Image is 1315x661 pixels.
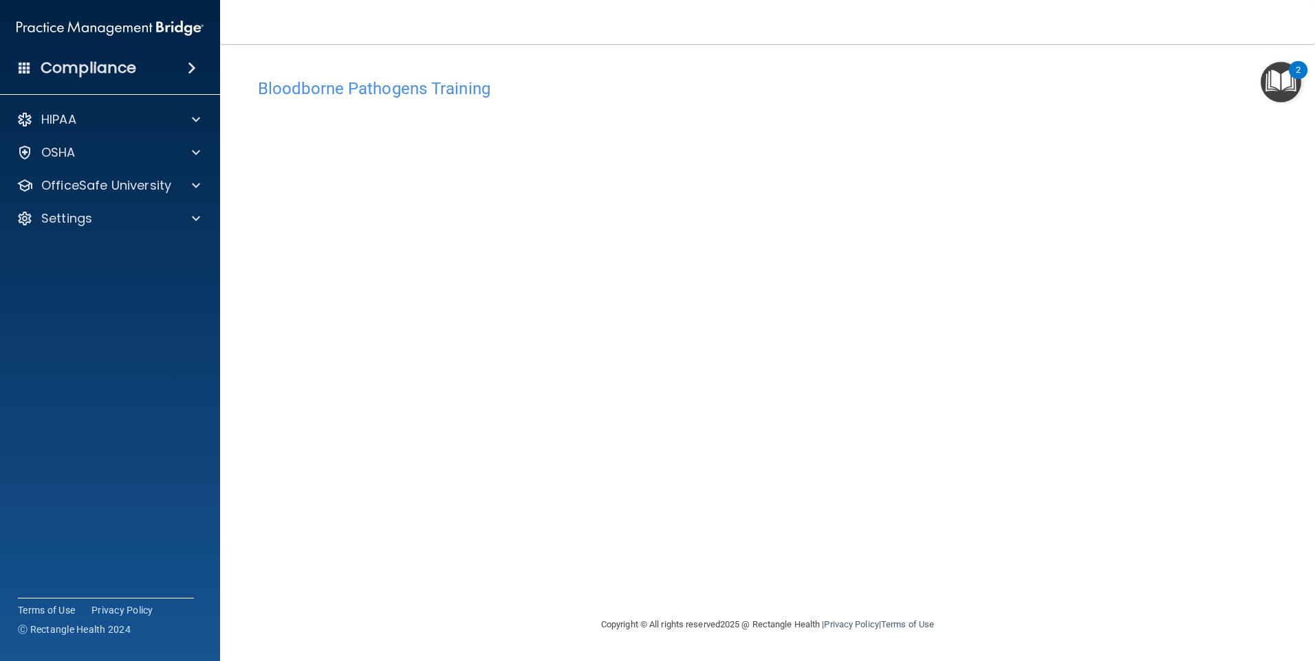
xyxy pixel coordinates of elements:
[41,111,76,128] p: HIPAA
[41,210,92,227] p: Settings
[17,177,200,194] a: OfficeSafe University
[1261,62,1301,102] button: Open Resource Center, 2 new notifications
[881,619,934,629] a: Terms of Use
[17,210,200,227] a: Settings
[1296,70,1301,88] div: 2
[258,80,1277,98] h4: Bloodborne Pathogens Training
[41,144,76,161] p: OSHA
[18,603,75,617] a: Terms of Use
[41,177,171,194] p: OfficeSafe University
[824,619,878,629] a: Privacy Policy
[17,111,200,128] a: HIPAA
[41,58,136,78] h4: Compliance
[18,623,131,636] span: Ⓒ Rectangle Health 2024
[91,603,153,617] a: Privacy Policy
[517,603,1019,647] div: Copyright © All rights reserved 2025 @ Rectangle Health | |
[17,144,200,161] a: OSHA
[17,14,204,42] img: PMB logo
[258,105,1277,528] iframe: bbp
